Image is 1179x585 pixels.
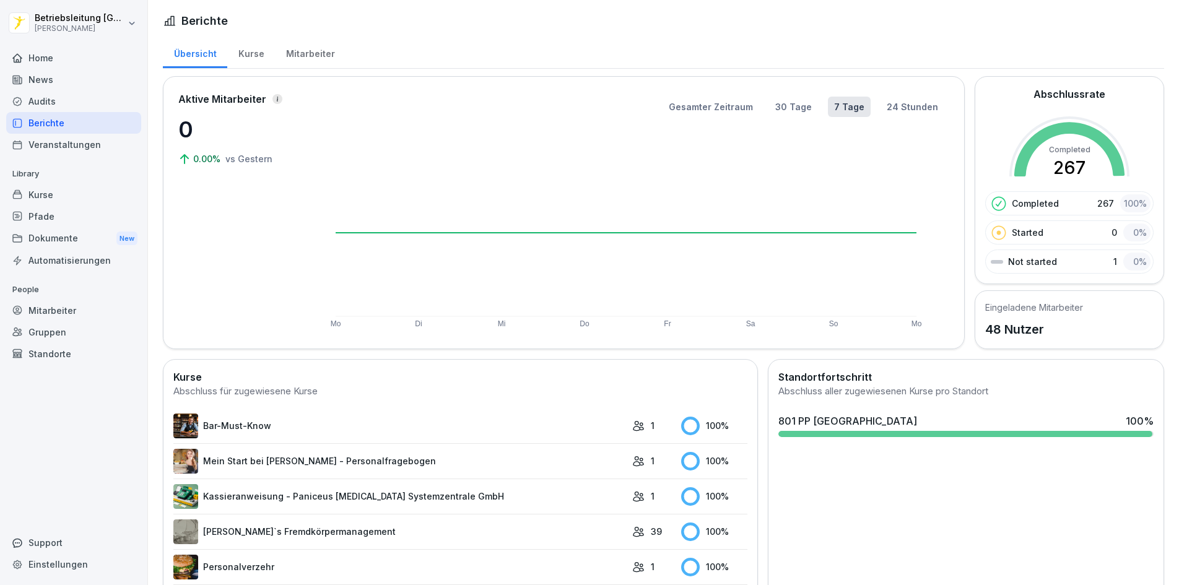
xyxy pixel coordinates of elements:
[681,558,747,576] div: 100 %
[6,249,141,271] a: Automatisierungen
[331,319,341,328] text: Mo
[6,184,141,206] a: Kurse
[1120,194,1151,212] div: 100 %
[778,414,917,428] div: 801 PP [GEOGRAPHIC_DATA]
[173,449,198,474] img: aaay8cu0h1hwaqqp9269xjan.png
[173,370,747,384] h2: Kurse
[6,227,141,250] a: DokumenteNew
[746,319,755,328] text: Sa
[6,206,141,227] a: Pfade
[1123,223,1151,241] div: 0 %
[681,487,747,506] div: 100 %
[769,97,818,117] button: 30 Tage
[163,37,227,68] a: Übersicht
[181,12,228,29] h1: Berichte
[651,454,655,467] p: 1
[681,522,747,541] div: 100 %
[6,321,141,343] a: Gruppen
[6,227,141,250] div: Dokumente
[1123,253,1151,271] div: 0 %
[773,409,1159,442] a: 801 PP [GEOGRAPHIC_DATA]100%
[828,97,871,117] button: 7 Tage
[415,319,422,328] text: Di
[173,414,626,438] a: Bar-Must-Know
[1033,87,1105,102] h2: Abschlussrate
[6,532,141,553] div: Support
[681,452,747,470] div: 100 %
[173,484,198,509] img: fvkk888r47r6bwfldzgy1v13.png
[193,152,223,165] p: 0.00%
[663,97,759,117] button: Gesamter Zeitraum
[985,320,1083,339] p: 48 Nutzer
[6,90,141,112] a: Audits
[173,519,198,544] img: ltafy9a5l7o16y10mkzj65ij.png
[985,301,1083,314] h5: Eingeladene Mitarbeiter
[1012,226,1043,239] p: Started
[225,152,272,165] p: vs Gestern
[173,555,198,579] img: zd24spwykzjjw3u1wcd2ptki.png
[580,319,589,328] text: Do
[173,414,198,438] img: avw4yih0pjczq94wjribdn74.png
[1012,197,1059,210] p: Completed
[227,37,275,68] a: Kurse
[6,134,141,155] a: Veranstaltungen
[681,417,747,435] div: 100 %
[35,13,125,24] p: Betriebsleitung [GEOGRAPHIC_DATA]
[911,319,922,328] text: Mo
[6,280,141,300] p: People
[1113,255,1117,268] p: 1
[173,449,626,474] a: Mein Start bei [PERSON_NAME] - Personalfragebogen
[6,112,141,134] a: Berichte
[1126,414,1154,428] div: 100 %
[778,384,1154,399] div: Abschluss aller zugewiesenen Kurse pro Standort
[173,555,626,579] a: Personalverzehr
[6,47,141,69] a: Home
[1008,255,1057,268] p: Not started
[651,525,662,538] p: 39
[6,300,141,321] a: Mitarbeiter
[173,384,747,399] div: Abschluss für zugewiesene Kurse
[173,484,626,509] a: Kassieranweisung - Paniceus [MEDICAL_DATA] Systemzentrale GmbH
[6,343,141,365] a: Standorte
[1112,226,1117,239] p: 0
[6,164,141,184] p: Library
[498,319,506,328] text: Mi
[1097,197,1114,210] p: 267
[275,37,346,68] a: Mitarbeiter
[881,97,944,117] button: 24 Stunden
[116,232,137,246] div: New
[6,69,141,90] a: News
[35,24,125,33] p: [PERSON_NAME]
[829,319,838,328] text: So
[178,113,302,146] p: 0
[173,519,626,544] a: [PERSON_NAME]`s Fremdkörpermanagement
[664,319,671,328] text: Fr
[651,419,655,432] p: 1
[178,92,266,106] p: Aktive Mitarbeiter
[651,490,655,503] p: 1
[6,553,141,575] a: Einstellungen
[651,560,655,573] p: 1
[778,370,1154,384] h2: Standortfortschritt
